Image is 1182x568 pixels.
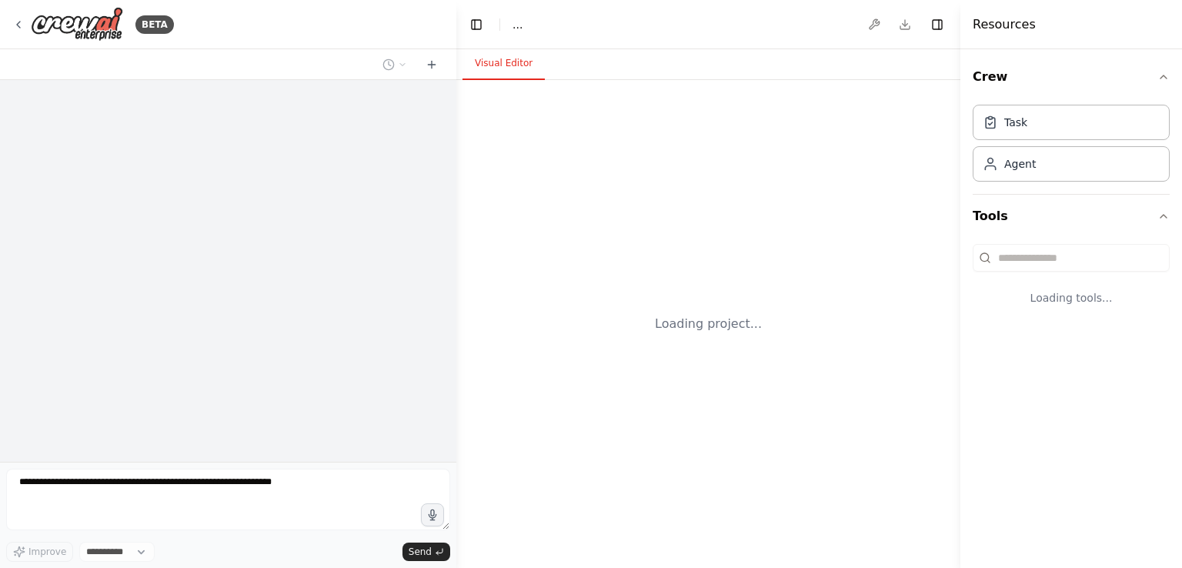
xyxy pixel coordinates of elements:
[973,15,1036,34] h4: Resources
[31,7,123,42] img: Logo
[927,14,948,35] button: Hide right sidebar
[409,546,432,558] span: Send
[466,14,487,35] button: Hide left sidebar
[135,15,174,34] div: BETA
[419,55,444,74] button: Start a new chat
[513,17,523,32] nav: breadcrumb
[462,48,545,80] button: Visual Editor
[1004,156,1036,172] div: Agent
[376,55,413,74] button: Switch to previous chat
[973,278,1170,318] div: Loading tools...
[402,543,450,561] button: Send
[973,99,1170,194] div: Crew
[513,17,523,32] span: ...
[655,315,762,333] div: Loading project...
[421,503,444,526] button: Click to speak your automation idea
[6,542,73,562] button: Improve
[973,195,1170,238] button: Tools
[1004,115,1027,130] div: Task
[28,546,66,558] span: Improve
[973,55,1170,99] button: Crew
[973,238,1170,330] div: Tools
